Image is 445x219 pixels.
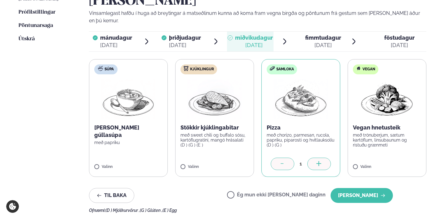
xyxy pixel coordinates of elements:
span: Samloka [276,67,294,72]
div: 1 [294,160,307,167]
span: þriðjudagur [169,34,201,41]
span: föstudagur [384,34,415,41]
span: Kjúklingur [190,67,214,72]
span: mánudagur [100,34,132,41]
div: Ofnæmi: [89,208,427,213]
p: með papriku [94,140,162,145]
img: Vegan.svg [356,66,361,71]
span: (G ) Glúten , [140,208,162,213]
a: Prófílstillingar [19,9,56,16]
span: Prófílstillingar [19,10,56,15]
span: Vegan [363,67,375,72]
p: Vinsamlegast hafðu í huga að breytingar á matseðlinum kunna að koma fram vegna birgða og pöntunum... [89,10,427,24]
img: chicken.svg [184,66,189,71]
p: [PERSON_NAME] gúllasúpa [94,124,162,139]
span: fimmtudagur [305,34,341,41]
p: með sweet chili og buffalo sósu, kartöflugratíni, mangó hrásalati (D ) (G ) (E ) [180,133,249,147]
a: Cookie settings [6,200,19,213]
a: Pöntunarsaga [19,22,53,29]
span: miðvikudagur [235,34,273,41]
span: Útskrá [19,36,35,42]
img: Soup.png [101,79,156,119]
p: með trönuberjum, sætum kartöflum, linsubaunum og ristuðu grænmeti [353,133,421,147]
p: Vegan hnetusteik [353,124,421,131]
span: Pöntunarsaga [19,23,53,28]
div: [DATE] [100,42,132,49]
a: Útskrá [19,35,35,43]
div: [DATE] [169,42,201,49]
p: Stökkir kjúklingabitar [180,124,249,131]
span: (D ) Mjólkurvörur , [105,208,140,213]
img: sandwich-new-16px.svg [270,66,275,71]
img: Pizza-Bread.png [274,79,328,119]
img: soup.svg [98,66,103,71]
p: Pizza [267,124,335,131]
div: [DATE] [305,42,341,49]
img: Chicken-breast.png [187,79,242,119]
button: [PERSON_NAME] [331,188,393,203]
button: Til baka [89,188,134,203]
span: Súpa [105,67,114,72]
div: [DATE] [384,42,415,49]
p: með chorizo, parmesan, rucola, papriku, piparosti og hvítlauksolíu (D ) (G ) [267,133,335,147]
span: (E ) Egg [162,208,177,213]
div: [DATE] [235,42,273,49]
img: Vegan.png [360,79,414,119]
